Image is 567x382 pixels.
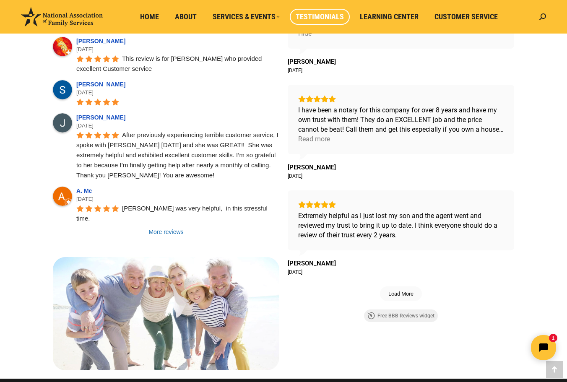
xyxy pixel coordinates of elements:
a: [PERSON_NAME] [76,38,128,44]
button: Load More [380,286,422,301]
a: A. Mc [76,187,94,194]
iframe: Tidio Chat [419,328,563,367]
span: This review is for [PERSON_NAME] who provided excellent Customer service [76,55,264,72]
a: Free BBB Reviews widget [364,309,438,322]
img: National Association of Family Services [21,7,103,26]
div: I have been a notary for this company for over 8 years and have my own trust with them! They do a... [298,105,504,134]
span: Load More [388,290,414,297]
img: Family Trust Services [53,257,279,370]
div: Read more [298,134,330,144]
a: Review by Kathryn F [288,58,336,65]
a: More reviews [53,228,279,236]
a: Home [134,9,165,25]
div: [DATE] [288,173,302,179]
span: [PERSON_NAME] was very helpful, in this stressful time. [76,205,269,222]
div: [DATE] [76,45,279,54]
span: After previously experiencing terrible customer service, I spoke with [PERSON_NAME] [DATE] and sh... [76,131,280,179]
div: [DATE] [288,67,302,74]
a: Review by Debbie N [288,164,336,171]
a: Review by Jade O [288,260,336,267]
div: [DATE] [76,122,279,130]
a: About [169,9,203,25]
div: Rating: 5.0 out of 5 [298,95,504,103]
span: [PERSON_NAME] [288,58,336,65]
a: Testimonials [290,9,350,25]
span: Testimonials [296,12,344,21]
span: [PERSON_NAME] [288,260,336,267]
span: About [175,12,197,21]
div: [DATE] [76,195,279,203]
a: [PERSON_NAME] [76,81,128,88]
a: [PERSON_NAME] [76,114,128,121]
div: Rating: 5.0 out of 5 [298,201,504,208]
a: Learning Center [354,9,424,25]
span: Services & Events [213,12,280,21]
span: [PERSON_NAME] [288,164,336,171]
a: Customer Service [429,9,504,25]
span: Home [140,12,159,21]
span: Learning Center [360,12,419,21]
div: Extremely helpful as I just lost my son and the agent went and reviewed my trust to bring it up t... [298,211,504,240]
div: [DATE] [288,269,302,275]
div: [DATE] [76,88,279,97]
span: Customer Service [434,12,498,21]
